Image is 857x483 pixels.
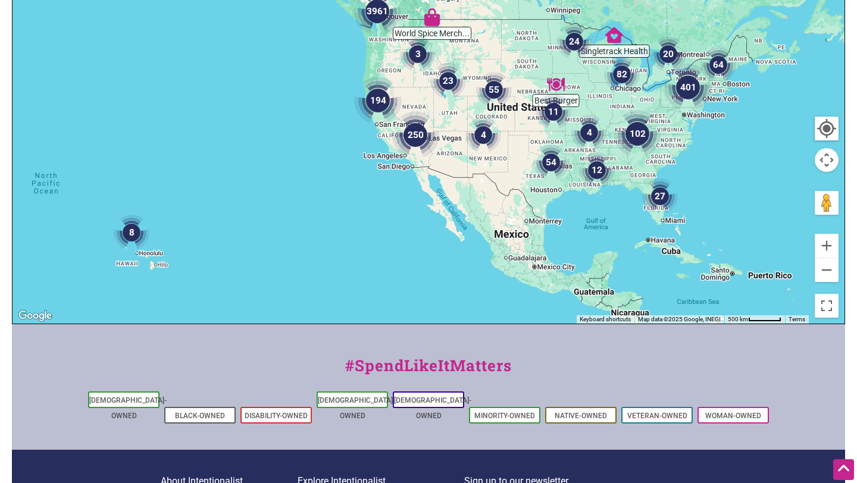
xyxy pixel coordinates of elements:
[476,72,512,108] div: 55
[627,412,687,420] a: Veteran-Owned
[15,308,55,324] img: Google
[815,191,839,215] button: Drag Pegman onto the map to open Street View
[175,412,225,420] a: Black-Owned
[547,76,565,93] div: Best Burger
[114,215,149,250] div: 8
[354,77,402,124] div: 194
[579,152,615,188] div: 12
[556,24,592,59] div: 24
[700,47,736,83] div: 64
[614,110,661,158] div: 102
[555,412,607,420] a: Native-Owned
[400,36,436,72] div: 3
[604,57,640,92] div: 82
[789,316,805,322] a: Terms (opens in new tab)
[245,412,308,420] a: Disability-Owned
[571,115,607,150] div: 4
[664,64,712,111] div: 401
[728,316,748,322] span: 500 km
[394,396,471,420] a: [DEMOGRAPHIC_DATA]-Owned
[833,459,854,480] div: Scroll Back to Top
[536,94,571,130] div: 11
[15,308,55,324] a: Open this area in Google Maps (opens a new window)
[392,111,439,159] div: 250
[474,412,535,420] a: Minority-Owned
[638,316,721,322] span: Map data ©2025 Google, INEGI
[815,117,839,140] button: Your Location
[815,234,839,258] button: Zoom in
[423,8,441,26] div: World Spice Merchants
[642,178,678,214] div: 27
[89,396,167,420] a: [DEMOGRAPHIC_DATA]-Owned
[814,293,839,318] button: Toggle fullscreen view
[815,258,839,282] button: Zoom out
[465,117,501,153] div: 4
[12,354,845,389] div: #SpendLikeItMatters
[318,396,395,420] a: [DEMOGRAPHIC_DATA]-Owned
[605,26,623,44] div: Singletrack Health
[580,315,631,324] button: Keyboard shortcuts
[815,148,839,172] button: Map camera controls
[705,412,761,420] a: Woman-Owned
[430,63,466,99] div: 23
[650,36,686,72] div: 20
[533,145,569,180] div: 54
[724,315,785,324] button: Map Scale: 500 km per 52 pixels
